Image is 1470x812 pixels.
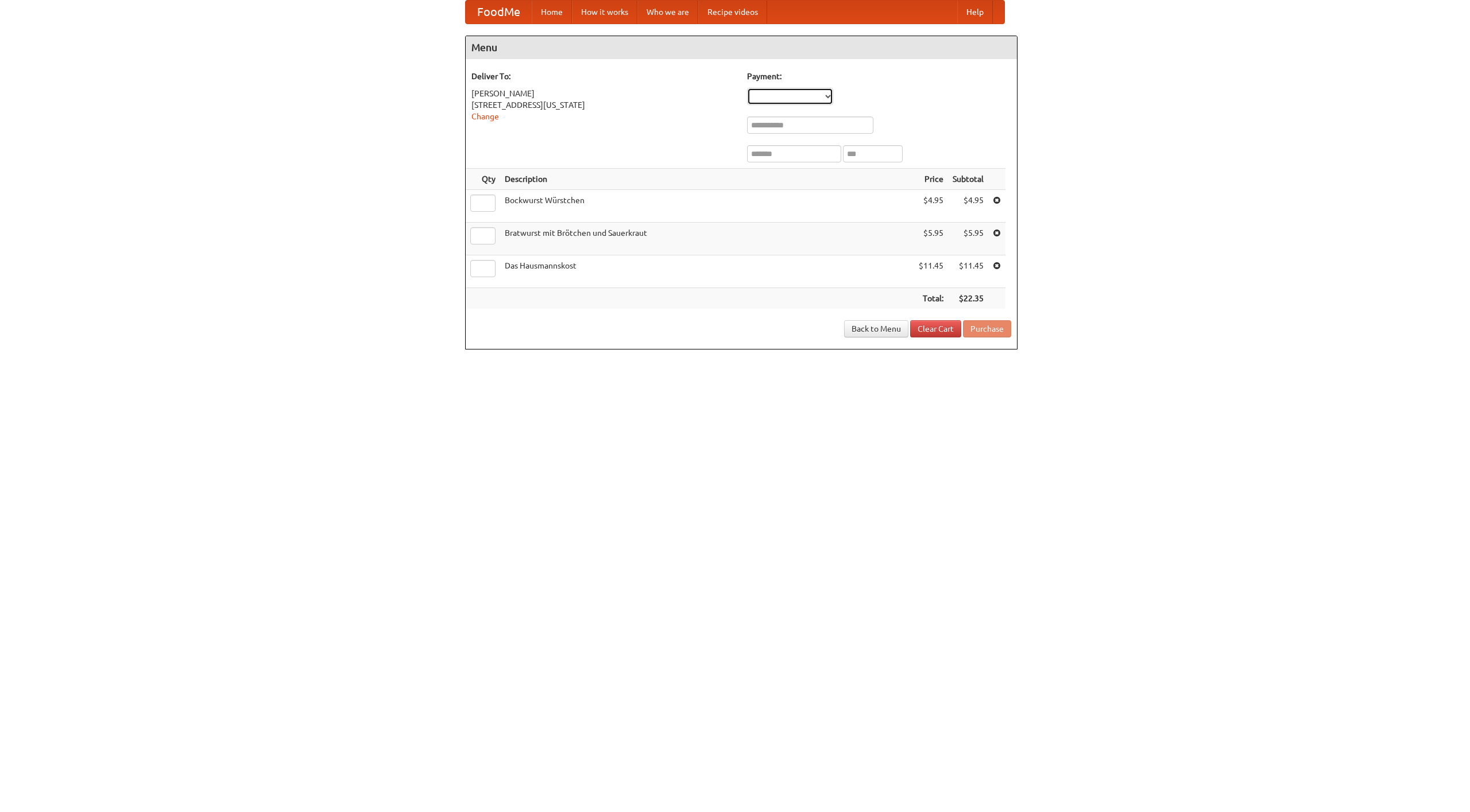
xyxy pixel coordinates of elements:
[471,71,736,82] h5: Deliver To:
[500,223,914,255] td: Bratwurst mit Brötchen und Sauerkraut
[948,288,988,309] th: $22.35
[844,320,908,337] a: Back to Menu
[914,288,948,309] th: Total:
[948,169,988,190] th: Subtotal
[466,1,532,24] a: FoodMe
[471,99,736,111] div: [STREET_ADDRESS][US_STATE]
[957,1,993,24] a: Help
[572,1,637,24] a: How it works
[914,223,948,255] td: $5.95
[747,71,1011,82] h5: Payment:
[948,255,988,288] td: $11.45
[910,320,961,337] a: Clear Cart
[948,190,988,223] td: $4.95
[914,190,948,223] td: $4.95
[963,320,1011,337] button: Purchase
[914,255,948,288] td: $11.45
[466,36,1017,59] h4: Menu
[948,223,988,255] td: $5.95
[500,190,914,223] td: Bockwurst Würstchen
[466,169,500,190] th: Qty
[637,1,698,24] a: Who we are
[698,1,767,24] a: Recipe videos
[914,169,948,190] th: Price
[500,169,914,190] th: Description
[471,112,499,121] a: Change
[532,1,572,24] a: Home
[500,255,914,288] td: Das Hausmannskost
[471,88,736,99] div: [PERSON_NAME]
